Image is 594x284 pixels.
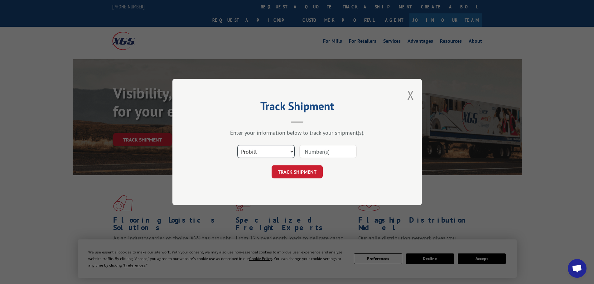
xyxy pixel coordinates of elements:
[204,102,391,113] h2: Track Shipment
[272,165,323,178] button: TRACK SHIPMENT
[407,87,414,103] button: Close modal
[568,259,587,278] div: Open chat
[299,145,357,158] input: Number(s)
[204,129,391,136] div: Enter your information below to track your shipment(s).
